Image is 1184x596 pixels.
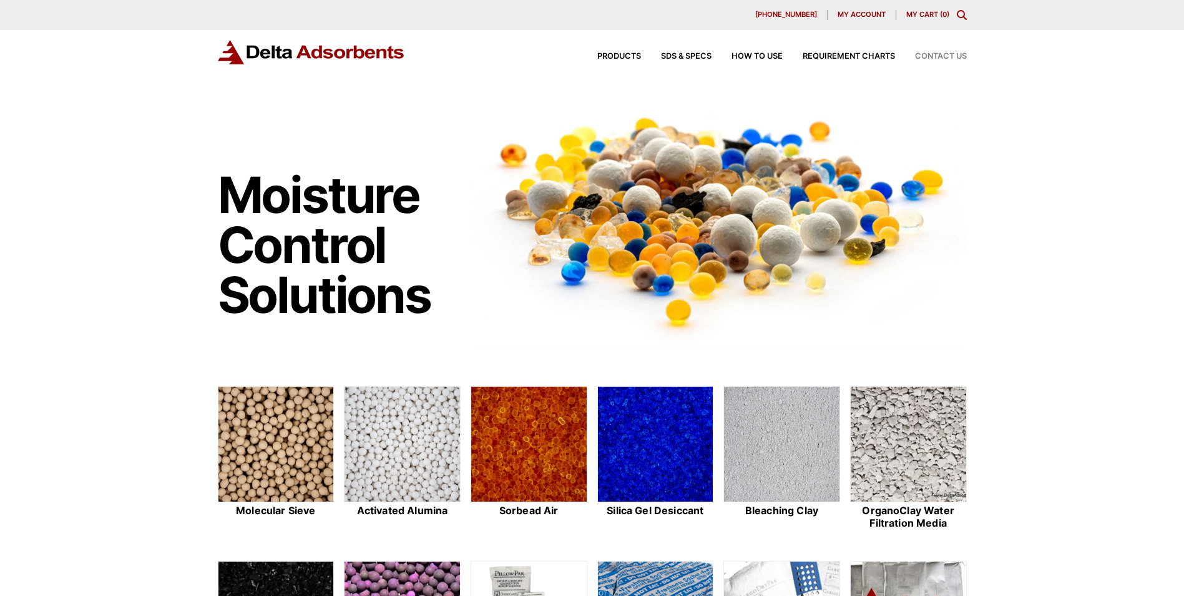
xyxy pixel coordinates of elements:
[597,505,714,517] h2: Silica Gel Desiccant
[344,505,461,517] h2: Activated Alumina
[218,40,405,64] img: Delta Adsorbents
[731,52,783,61] span: How to Use
[906,10,949,19] a: My Cart (0)
[850,386,967,531] a: OrganoClay Water Filtration Media
[471,94,967,346] img: Image
[218,505,335,517] h2: Molecular Sieve
[597,386,714,531] a: Silica Gel Desiccant
[828,10,896,20] a: My account
[344,386,461,531] a: Activated Alumina
[803,52,895,61] span: Requirement Charts
[838,11,886,18] span: My account
[641,52,712,61] a: SDS & SPECS
[471,505,587,517] h2: Sorbead Air
[895,52,967,61] a: Contact Us
[783,52,895,61] a: Requirement Charts
[218,386,335,531] a: Molecular Sieve
[957,10,967,20] div: Toggle Modal Content
[597,52,641,61] span: Products
[723,505,840,517] h2: Bleaching Clay
[661,52,712,61] span: SDS & SPECS
[850,505,967,529] h2: OrganoClay Water Filtration Media
[942,10,947,19] span: 0
[723,386,840,531] a: Bleaching Clay
[218,170,459,320] h1: Moisture Control Solutions
[755,11,817,18] span: [PHONE_NUMBER]
[745,10,828,20] a: [PHONE_NUMBER]
[471,386,587,531] a: Sorbead Air
[577,52,641,61] a: Products
[712,52,783,61] a: How to Use
[915,52,967,61] span: Contact Us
